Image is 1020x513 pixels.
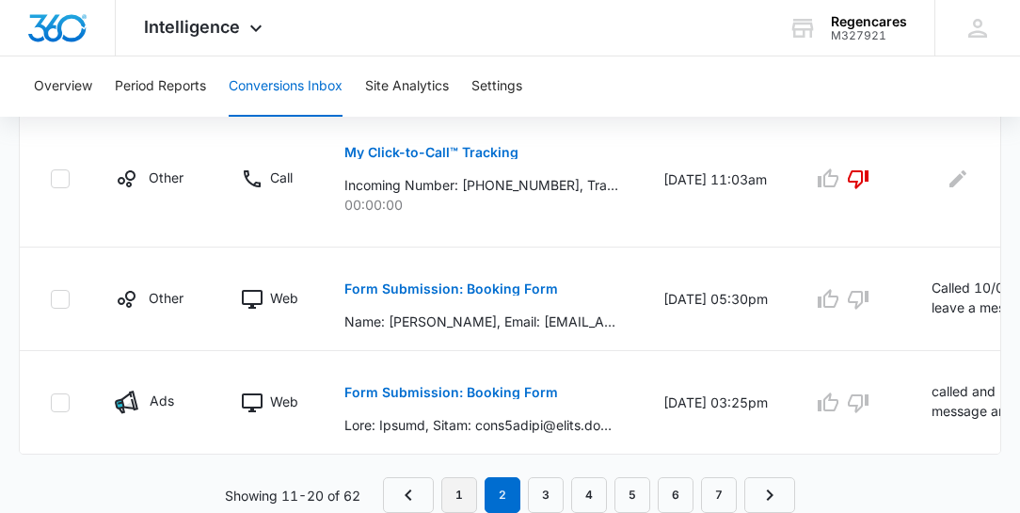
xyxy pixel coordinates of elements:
[441,477,477,513] a: Page 1
[383,477,795,513] nav: Pagination
[943,164,973,194] button: Edit Comments
[744,477,795,513] a: Next Page
[344,370,558,415] button: Form Submission: Booking Form
[383,477,434,513] a: Previous Page
[365,56,449,117] button: Site Analytics
[471,56,522,117] button: Settings
[270,168,293,187] p: Call
[344,146,518,159] p: My Click-to-Call™ Tracking
[150,391,174,410] p: Ads
[641,111,790,248] td: [DATE] 11:03am
[344,195,618,215] p: 00:00:00
[344,312,618,331] p: Name: [PERSON_NAME], Email: [EMAIL_ADDRESS][DOMAIN_NAME], Phone: [PHONE_NUMBER], What time of day...
[658,477,693,513] a: Page 6
[344,130,518,175] button: My Click-to-Call™ Tracking
[344,282,558,296] p: Form Submission: Booking Form
[225,486,360,505] p: Showing 11-20 of 62
[344,175,618,195] p: Incoming Number: [PHONE_NUMBER], Tracking Number: [PHONE_NUMBER], Ring To: [PHONE_NUMBER], Caller...
[344,415,618,435] p: Lore: Ipsumd, Sitam: cons5adipi@elits.doe, Tempo: (527) 341-0255, Inci utla et dol magna aliq eni...
[528,477,564,513] a: Page 3
[149,288,183,308] p: Other
[149,168,183,187] p: Other
[144,17,240,37] span: Intelligence
[701,477,737,513] a: Page 7
[831,14,907,29] div: account name
[485,477,520,513] em: 2
[270,392,298,411] p: Web
[115,56,206,117] button: Period Reports
[831,29,907,42] div: account id
[614,477,650,513] a: Page 5
[344,386,558,399] p: Form Submission: Booking Form
[270,288,298,308] p: Web
[641,351,790,455] td: [DATE] 03:25pm
[641,248,790,351] td: [DATE] 05:30pm
[344,266,558,312] button: Form Submission: Booking Form
[571,477,607,513] a: Page 4
[229,56,343,117] button: Conversions Inbox
[34,56,92,117] button: Overview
